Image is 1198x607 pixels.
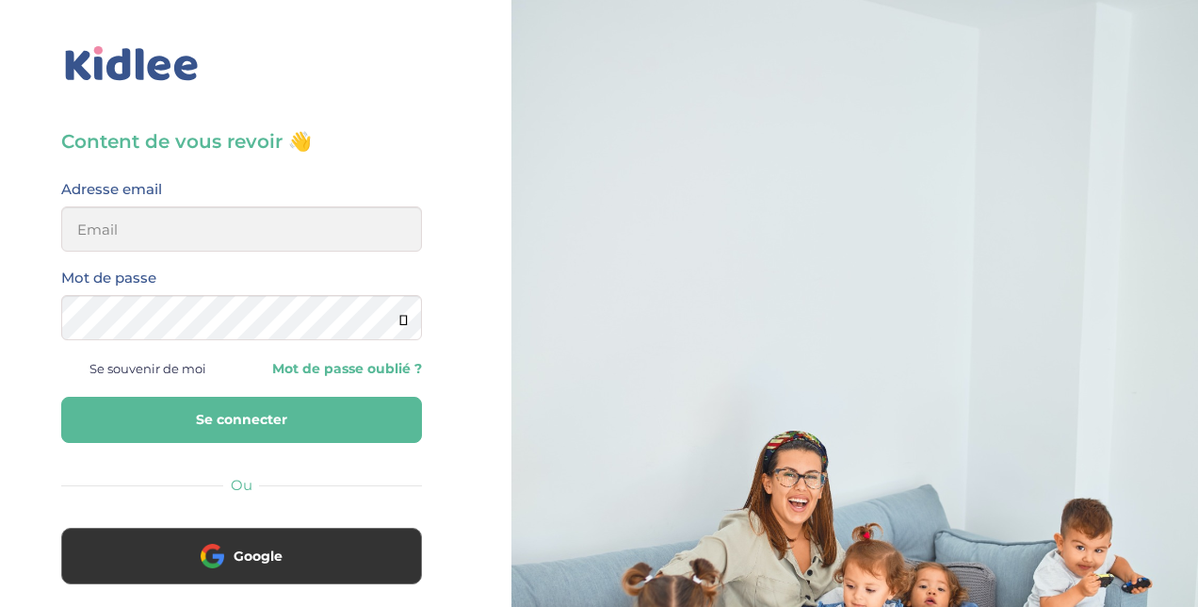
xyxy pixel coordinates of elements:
[255,360,421,378] a: Mot de passe oublié ?
[61,560,422,578] a: Google
[61,266,156,290] label: Mot de passe
[61,397,422,443] button: Se connecter
[61,42,202,86] img: logo_kidlee_bleu
[201,544,224,567] img: google.png
[61,177,162,202] label: Adresse email
[234,547,283,566] span: Google
[61,206,422,252] input: Email
[61,528,422,584] button: Google
[231,476,252,494] span: Ou
[89,356,206,381] span: Se souvenir de moi
[61,128,422,155] h3: Content de vous revoir 👋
